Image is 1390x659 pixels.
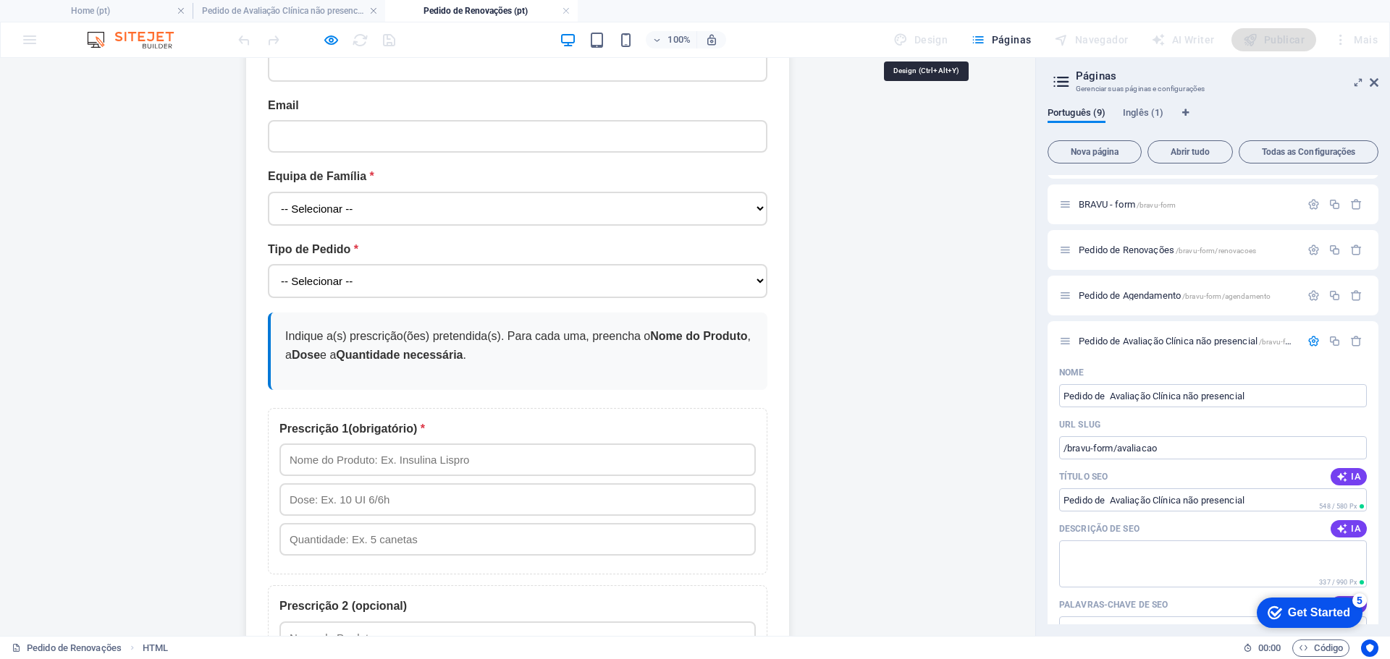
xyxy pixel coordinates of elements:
[1054,148,1135,156] span: Nova página
[348,365,425,377] span: (obrigatório)
[667,31,691,48] h6: 100%
[268,182,767,201] label: Tipo de Pedido
[268,38,767,57] label: Email
[965,28,1037,51] button: Páginas
[1336,523,1361,535] span: IA
[1074,200,1300,209] div: BRAVU - form/bravu-form
[1316,577,1367,587] span: Comprimento de pixel calculado nos resultados da pesquisa
[1319,579,1357,586] span: 337 / 990 Px
[292,291,320,303] strong: Dose
[1361,639,1378,657] button: Usercentrics
[971,33,1031,47] span: Páginas
[279,362,756,380] label: Prescrição 1
[1059,471,1108,482] label: O título da página nos resultados da pesquisa e nas guias do navegador
[1328,198,1341,211] div: Duplicar
[1243,639,1281,657] h6: Tempo de sessão
[193,3,385,19] h4: Pedido de Avaliação Clínica não presencial (pt)
[1076,69,1378,82] h2: Páginas
[279,386,756,418] input: Nome do Produto: Ex. Insulina Lispro
[650,272,747,284] strong: Nome do Produto
[705,33,718,46] i: Ao redimensionar, ajusta automaticamente o nível de zoom para caber no dispositivo escolhido.
[1059,367,1084,378] p: Nome
[1123,104,1163,124] span: Inglês (1)
[1147,140,1233,163] button: Abrir tudo
[143,639,168,657] nav: breadcrumb
[1328,244,1341,256] div: Duplicar
[1316,501,1367,511] span: Comprimento de pixel calculado nos resultados da pesquisa
[1182,292,1271,300] span: /bravu-form/agendamento
[1059,471,1108,482] p: Título SEO
[1245,148,1372,156] span: Todas as Configurações
[1259,338,1331,346] span: /bravu-form/avaliacao
[1307,198,1320,211] div: Configurações
[1048,107,1378,135] div: Guia de Idiomas
[1350,335,1362,347] div: Remover
[1258,639,1281,657] span: 00 00
[1059,419,1100,430] p: URL SLUG
[8,7,114,38] div: Get Started 5 items remaining, 0% complete
[104,3,118,17] div: 5
[1350,198,1362,211] div: Remover
[1048,104,1105,124] span: Português (9)
[39,16,101,29] div: Get Started
[1268,642,1271,653] span: :
[1074,291,1300,300] div: Pedido de Agendamento/bravu-form/agendamento
[1331,468,1367,485] button: IA
[1076,82,1349,95] h3: Gerenciar suas páginas e configurações
[385,3,578,19] h4: Pedido de Renovações (pt)
[285,269,753,306] p: Indique a(s) prescrição(ões) pretendida(s). Para cada uma, preencha o , a e a .
[1328,289,1341,302] div: Duplicar
[1074,336,1300,346] div: Pedido de Avaliação Clínica não presencial/bravu-form/avaliacao
[1048,140,1142,163] button: Nova página
[143,639,168,657] span: Clique para selecionar. Clique duas vezes para editar
[1239,140,1378,163] button: Todas as Configurações
[1059,599,1168,611] p: Palavras-chave de SEO
[279,539,756,558] label: Prescrição 2 (opcional)
[1079,336,1331,346] span: Pedido de Avaliação Clínica não presencial
[1292,639,1349,657] button: Código
[83,31,192,48] img: Editor Logo
[279,425,756,458] input: Dose: Ex. 10 UI 6/6h
[646,31,697,48] button: 100%
[1059,523,1140,535] p: Descrição de SEO
[1307,244,1320,256] div: Configurações
[1074,245,1300,255] div: Pedido de Renovações/bravu-form/renovacoes
[1350,244,1362,256] div: Remover
[268,109,767,128] label: Equipa de Família
[1319,503,1357,510] span: 548 / 580 Px
[1154,148,1226,156] span: Abrir tudo
[1059,488,1367,511] input: O título da página nos resultados da pesquisa e nas guias do navegador
[1137,201,1176,209] span: /bravu-form
[1079,199,1176,210] span: BRAVU - form
[1299,639,1343,657] span: Código
[1350,289,1362,302] div: Remover
[1079,290,1271,301] span: Pedido de Agendamento
[1336,471,1361,482] span: IA
[279,564,756,596] input: Nome do Produto
[1331,520,1367,537] button: IA
[1176,247,1256,255] span: /bravu-form/renovacoes
[12,639,122,657] a: Clique para cancelar a seleção. Clique duas vezes para abrir as Páginas
[1328,335,1341,347] div: Duplicar
[1079,245,1256,255] span: Pedido de Renovações
[336,291,463,303] strong: Quantidade necessária
[279,465,756,498] input: Quantidade: Ex. 5 canetas
[1307,289,1320,302] div: Configurações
